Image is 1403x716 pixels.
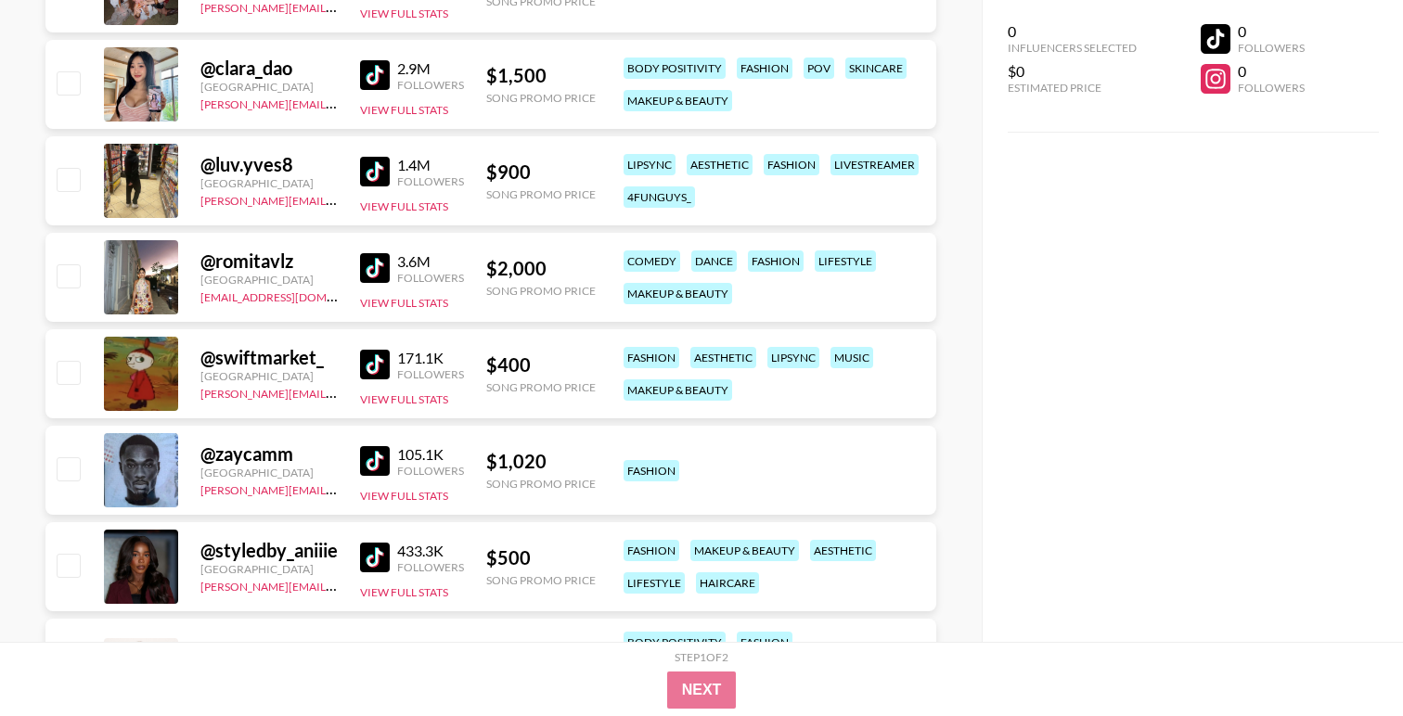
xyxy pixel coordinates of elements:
[690,347,756,368] div: aesthetic
[397,252,464,271] div: 3.6M
[691,250,737,272] div: dance
[486,160,596,184] div: $ 900
[200,57,338,80] div: @ clara_dao
[397,542,464,560] div: 433.3K
[486,450,596,473] div: $ 1,020
[486,91,596,105] div: Song Promo Price
[397,560,464,574] div: Followers
[200,442,338,466] div: @ zaycamm
[624,283,732,304] div: makeup & beauty
[486,64,596,87] div: $ 1,500
[200,190,563,208] a: [PERSON_NAME][EMAIL_ADDRESS][PERSON_NAME][DOMAIN_NAME]
[675,650,728,664] div: Step 1 of 2
[360,350,390,379] img: TikTok
[486,284,596,298] div: Song Promo Price
[486,353,596,377] div: $ 400
[200,176,338,190] div: [GEOGRAPHIC_DATA]
[1008,41,1137,55] div: Influencers Selected
[830,154,919,175] div: livestreamer
[767,347,819,368] div: lipsync
[1238,41,1305,55] div: Followers
[397,464,464,478] div: Followers
[804,58,834,79] div: pov
[200,383,651,401] a: [PERSON_NAME][EMAIL_ADDRESS][PERSON_NAME][PERSON_NAME][DOMAIN_NAME]
[696,572,759,594] div: haircare
[397,59,464,78] div: 2.9M
[624,540,679,561] div: fashion
[1008,81,1137,95] div: Estimated Price
[737,58,792,79] div: fashion
[200,80,338,94] div: [GEOGRAPHIC_DATA]
[687,154,753,175] div: aesthetic
[200,249,338,273] div: @ romitavlz
[486,573,596,587] div: Song Promo Price
[360,199,448,213] button: View Full Stats
[1238,81,1305,95] div: Followers
[360,6,448,20] button: View Full Stats
[200,562,338,576] div: [GEOGRAPHIC_DATA]
[624,154,676,175] div: lipsync
[360,103,448,117] button: View Full Stats
[200,287,387,304] a: [EMAIL_ADDRESS][DOMAIN_NAME]
[360,392,448,406] button: View Full Stats
[1310,623,1381,694] iframe: Drift Widget Chat Controller
[1008,22,1137,41] div: 0
[1238,62,1305,81] div: 0
[486,257,596,280] div: $ 2,000
[397,349,464,367] div: 171.1K
[486,477,596,491] div: Song Promo Price
[200,369,338,383] div: [GEOGRAPHIC_DATA]
[624,460,679,481] div: fashion
[200,479,563,497] a: [PERSON_NAME][EMAIL_ADDRESS][PERSON_NAME][DOMAIN_NAME]
[360,60,390,90] img: TikTok
[200,346,338,369] div: @ swiftmarket_
[200,94,475,111] a: [PERSON_NAME][EMAIL_ADDRESS][DOMAIN_NAME]
[764,154,819,175] div: fashion
[397,445,464,464] div: 105.1K
[624,90,732,111] div: makeup & beauty
[200,576,475,594] a: [PERSON_NAME][EMAIL_ADDRESS][DOMAIN_NAME]
[1238,22,1305,41] div: 0
[486,187,596,201] div: Song Promo Price
[360,585,448,599] button: View Full Stats
[830,347,873,368] div: music
[360,543,390,572] img: TikTok
[667,671,737,709] button: Next
[845,58,907,79] div: skincare
[200,539,338,562] div: @ styledby_aniiie
[737,632,792,653] div: fashion
[690,540,799,561] div: makeup & beauty
[624,186,695,208] div: 4funguys_
[624,250,680,272] div: comedy
[810,540,876,561] div: aesthetic
[397,367,464,381] div: Followers
[200,153,338,176] div: @ luv.yves8
[624,572,685,594] div: lifestyle
[815,250,876,272] div: lifestyle
[360,489,448,503] button: View Full Stats
[360,446,390,476] img: TikTok
[360,296,448,310] button: View Full Stats
[397,156,464,174] div: 1.4M
[200,466,338,479] div: [GEOGRAPHIC_DATA]
[360,253,390,283] img: TikTok
[624,632,726,653] div: body positivity
[624,58,726,79] div: body positivity
[624,347,679,368] div: fashion
[397,271,464,285] div: Followers
[486,380,596,394] div: Song Promo Price
[486,546,596,569] div: $ 500
[397,174,464,188] div: Followers
[748,250,804,272] div: fashion
[1008,62,1137,81] div: $0
[397,78,464,92] div: Followers
[200,273,338,287] div: [GEOGRAPHIC_DATA]
[360,157,390,186] img: TikTok
[624,379,732,401] div: makeup & beauty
